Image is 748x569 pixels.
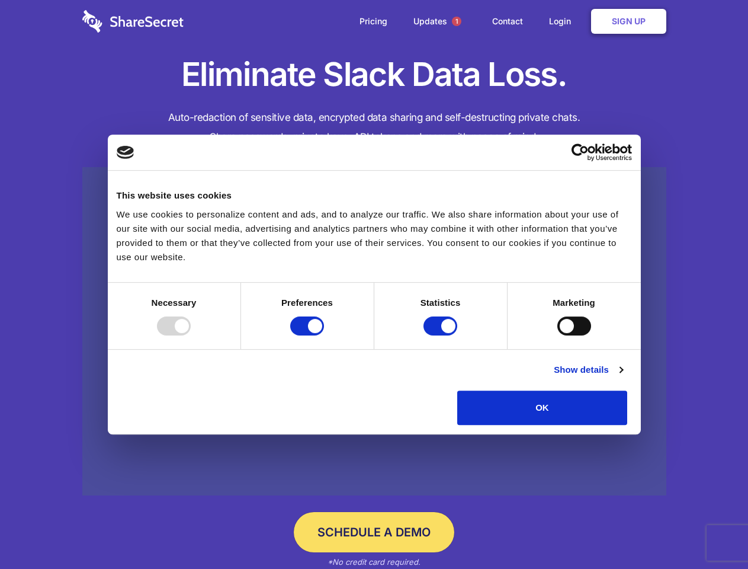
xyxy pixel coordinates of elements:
button: OK [457,391,627,425]
a: Pricing [348,3,399,40]
a: Show details [554,363,622,377]
div: This website uses cookies [117,188,632,203]
strong: Necessary [152,298,197,308]
div: We use cookies to personalize content and ads, and to analyze our traffic. We also share informat... [117,207,632,264]
a: Contact [480,3,535,40]
strong: Marketing [553,298,595,308]
img: logo-wordmark-white-trans-d4663122ce5f474addd5e946df7df03e33cb6a1c49d2221995e7729f52c070b2.svg [82,10,184,33]
h1: Eliminate Slack Data Loss. [82,53,666,96]
a: Usercentrics Cookiebot - opens in a new window [528,143,632,161]
em: *No credit card required. [328,557,420,567]
h4: Auto-redaction of sensitive data, encrypted data sharing and self-destructing private chats. Shar... [82,108,666,147]
a: Wistia video thumbnail [82,167,666,496]
strong: Statistics [420,298,461,308]
a: Schedule a Demo [294,512,454,552]
img: logo [117,146,134,159]
a: Sign Up [591,9,666,34]
strong: Preferences [281,298,333,308]
a: Login [537,3,589,40]
span: 1 [452,17,461,26]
